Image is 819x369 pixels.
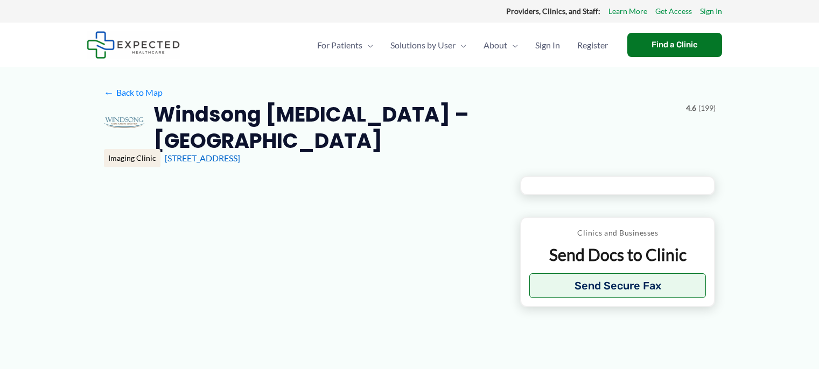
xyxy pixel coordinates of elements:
[104,87,114,97] span: ←
[627,33,722,57] a: Find a Clinic
[309,26,382,64] a: For PatientsMenu Toggle
[527,26,569,64] a: Sign In
[529,273,706,298] button: Send Secure Fax
[390,26,456,64] span: Solutions by User
[382,26,475,64] a: Solutions by UserMenu Toggle
[475,26,527,64] a: AboutMenu Toggle
[165,153,240,163] a: [STREET_ADDRESS]
[507,26,518,64] span: Menu Toggle
[309,26,617,64] nav: Primary Site Navigation
[153,101,677,154] h2: Windsong [MEDICAL_DATA] – [GEOGRAPHIC_DATA]
[535,26,560,64] span: Sign In
[87,31,180,59] img: Expected Healthcare Logo - side, dark font, small
[655,4,692,18] a: Get Access
[529,226,706,240] p: Clinics and Businesses
[104,84,163,101] a: ←Back to Map
[698,101,716,115] span: (199)
[317,26,362,64] span: For Patients
[577,26,608,64] span: Register
[569,26,617,64] a: Register
[104,149,160,167] div: Imaging Clinic
[700,4,722,18] a: Sign In
[456,26,466,64] span: Menu Toggle
[608,4,647,18] a: Learn More
[506,6,600,16] strong: Providers, Clinics, and Staff:
[362,26,373,64] span: Menu Toggle
[529,244,706,265] p: Send Docs to Clinic
[484,26,507,64] span: About
[686,101,696,115] span: 4.6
